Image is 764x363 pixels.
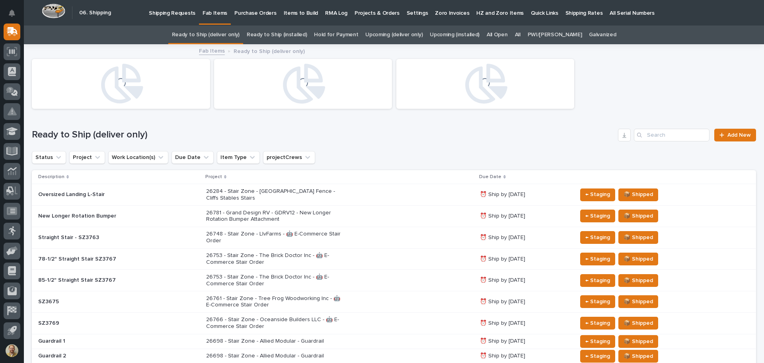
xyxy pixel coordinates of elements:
[634,129,709,141] input: Search
[580,188,615,201] button: ← Staging
[480,338,571,345] p: ⏰ Ship by [DATE]
[32,205,756,227] tr: New Longer Rotation Bumper26781 - Grand Design RV - GDRV12 - New Longer Rotation Bumper Attachmen...
[480,353,571,359] p: ⏰ Ship by [DATE]
[618,295,658,308] button: 📦 Shipped
[4,5,20,22] button: Notifications
[480,191,571,198] p: ⏰ Ship by [DATE]
[217,151,260,164] button: Item Type
[618,231,658,244] button: 📦 Shipped
[580,350,615,363] button: ← Staging
[580,335,615,348] button: ← Staging
[714,129,756,141] a: Add New
[479,173,501,181] p: Due Date
[580,295,615,308] button: ← Staging
[487,26,508,44] a: All Open
[585,233,610,242] span: ← Staging
[32,129,615,141] h1: Ready to Ship (deliver only)
[32,227,756,248] tr: Straight Stair - SZ376326748 - Stair Zone - LIvFarms - 🤖 E-Commerce Stair Order⏰ Ship by [DATE]← ...
[624,351,653,361] span: 📦 Shipped
[528,26,582,44] a: PWI/[PERSON_NAME]
[38,213,177,220] p: New Longer Rotation Bumper
[10,10,20,22] div: Notifications
[624,276,653,285] span: 📦 Shipped
[4,342,20,359] button: users-avatar
[206,274,345,287] p: 26753 - Stair Zone - The Brick Doctor Inc - 🤖 E-Commerce Stair Order
[589,26,616,44] a: Galvanized
[618,253,658,265] button: 📦 Shipped
[624,211,653,221] span: 📦 Shipped
[263,151,315,164] button: projectCrews
[585,297,610,306] span: ← Staging
[38,277,177,284] p: 85-1/2" Straight Stair SZ3767
[585,318,610,328] span: ← Staging
[580,210,615,222] button: ← Staging
[206,231,345,244] p: 26748 - Stair Zone - LIvFarms - 🤖 E-Commerce Stair Order
[79,10,111,16] h2: 06. Shipping
[585,276,610,285] span: ← Staging
[69,151,105,164] button: Project
[206,210,345,223] p: 26781 - Grand Design RV - GDRV12 - New Longer Rotation Bumper Attachment
[108,151,168,164] button: Work Location(s)
[580,253,615,265] button: ← Staging
[206,295,345,309] p: 26761 - Stair Zone - Tree Frog Woodworking Inc - 🤖 E-Commerce Stair Order
[624,233,653,242] span: 📦 Shipped
[206,188,345,202] p: 26284 - Stair Zone - [GEOGRAPHIC_DATA] Fence - Cliffs Stables Stairs
[247,26,307,44] a: Ready to Ship (installed)
[727,132,751,138] span: Add New
[38,256,177,263] p: 78-1/2" Straight Stair SZ3767
[585,211,610,221] span: ← Staging
[480,277,571,284] p: ⏰ Ship by [DATE]
[585,337,610,346] span: ← Staging
[618,210,658,222] button: 📦 Shipped
[205,173,222,181] p: Project
[314,26,358,44] a: Hold for Payment
[32,151,66,164] button: Status
[32,184,756,206] tr: Oversized Landing L-Stair26284 - Stair Zone - [GEOGRAPHIC_DATA] Fence - Cliffs Stables Stairs⏰ Sh...
[585,254,610,264] span: ← Staging
[42,4,65,18] img: Workspace Logo
[580,231,615,244] button: ← Staging
[206,316,345,330] p: 26766 - Stair Zone - Oceanside Builders LLC - 🤖 E-Commerce Stair Order
[38,353,177,359] p: Guardrail 2
[624,337,653,346] span: 📦 Shipped
[38,173,64,181] p: Description
[38,298,177,305] p: SZ3675
[618,350,658,363] button: 📦 Shipped
[618,335,658,348] button: 📦 Shipped
[480,234,571,241] p: ⏰ Ship by [DATE]
[618,274,658,287] button: 📦 Shipped
[480,213,571,220] p: ⏰ Ship by [DATE]
[206,353,345,359] p: 26698 - Stair Zone - Allied Modular - Guardrail
[38,234,177,241] p: Straight Stair - SZ3763
[172,26,240,44] a: Ready to Ship (deliver only)
[618,317,658,330] button: 📦 Shipped
[38,320,177,327] p: SZ3769
[206,252,345,266] p: 26753 - Stair Zone - The Brick Doctor Inc - 🤖 E-Commerce Stair Order
[172,151,214,164] button: Due Date
[585,190,610,199] span: ← Staging
[480,256,571,263] p: ⏰ Ship by [DATE]
[624,297,653,306] span: 📦 Shipped
[199,46,225,55] a: Fab Items
[365,26,423,44] a: Upcoming (deliver only)
[32,248,756,270] tr: 78-1/2" Straight Stair SZ376726753 - Stair Zone - The Brick Doctor Inc - 🤖 E-Commerce Stair Order...
[234,46,305,55] p: Ready to Ship (deliver only)
[624,190,653,199] span: 📦 Shipped
[32,334,756,349] tr: Guardrail 126698 - Stair Zone - Allied Modular - Guardrail⏰ Ship by [DATE]← Staging📦 Shipped
[624,254,653,264] span: 📦 Shipped
[430,26,479,44] a: Upcoming (installed)
[480,320,571,327] p: ⏰ Ship by [DATE]
[624,318,653,328] span: 📦 Shipped
[585,351,610,361] span: ← Staging
[38,338,177,345] p: Guardrail 1
[480,298,571,305] p: ⏰ Ship by [DATE]
[32,270,756,291] tr: 85-1/2" Straight Stair SZ376726753 - Stair Zone - The Brick Doctor Inc - 🤖 E-Commerce Stair Order...
[580,274,615,287] button: ← Staging
[206,338,345,345] p: 26698 - Stair Zone - Allied Modular - Guardrail
[38,191,177,198] p: Oversized Landing L-Stair
[32,291,756,313] tr: SZ367526761 - Stair Zone - Tree Frog Woodworking Inc - 🤖 E-Commerce Stair Order⏰ Ship by [DATE]← ...
[32,312,756,334] tr: SZ376926766 - Stair Zone - Oceanside Builders LLC - 🤖 E-Commerce Stair Order⏰ Ship by [DATE]← Sta...
[580,317,615,330] button: ← Staging
[618,188,658,201] button: 📦 Shipped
